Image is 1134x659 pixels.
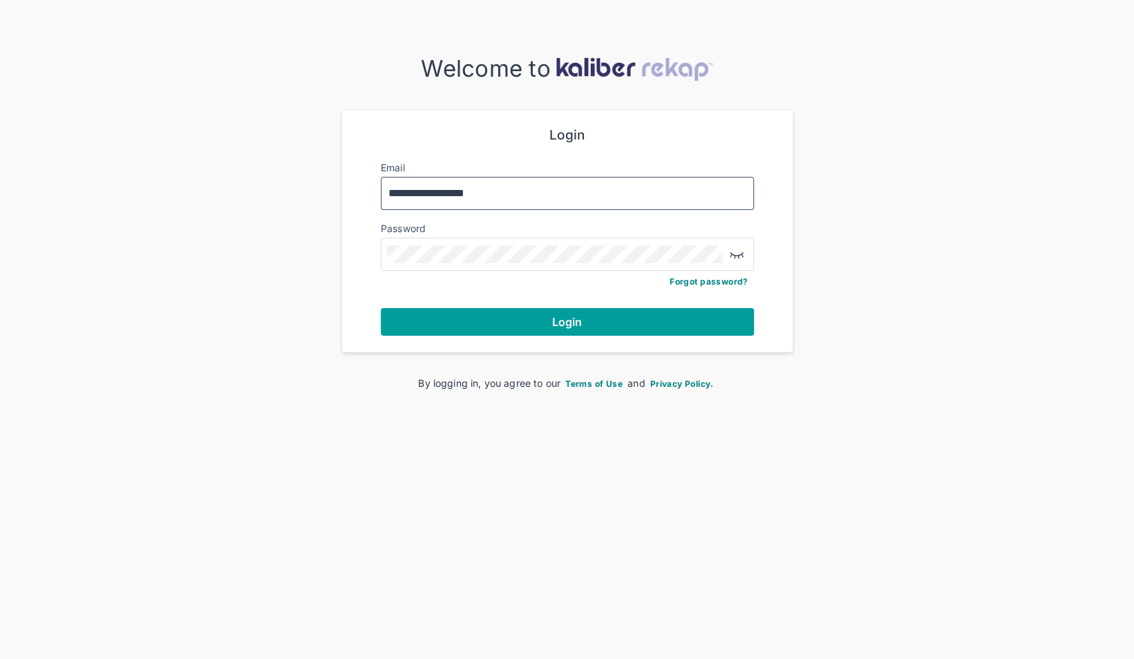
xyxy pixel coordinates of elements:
[381,162,405,173] label: Email
[728,246,745,262] img: eye-closed.fa43b6e4.svg
[364,376,771,390] div: By logging in, you agree to our and
[381,127,754,144] div: Login
[381,308,754,336] button: Login
[648,377,716,389] a: Privacy Policy.
[381,222,426,234] label: Password
[565,379,623,389] span: Terms of Use
[556,57,713,81] img: kaliber-logo
[563,377,625,389] a: Terms of Use
[650,379,714,389] span: Privacy Policy.
[670,276,748,287] a: Forgot password?
[552,315,583,329] span: Login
